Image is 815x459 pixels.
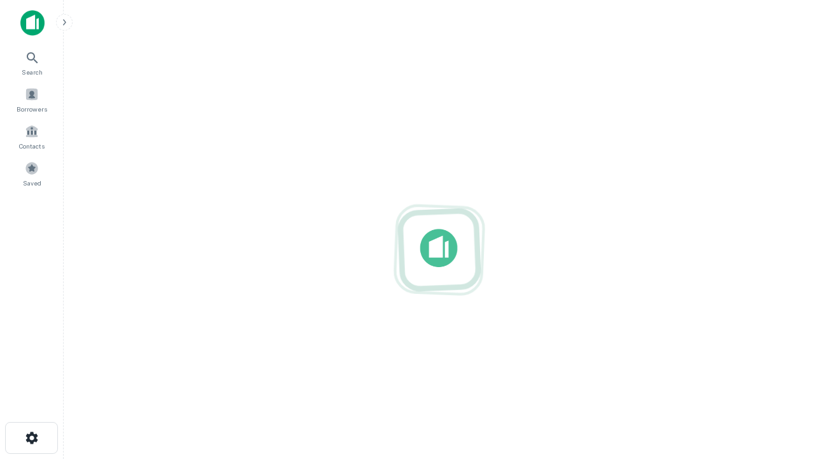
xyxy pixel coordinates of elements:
a: Borrowers [4,82,60,117]
iframe: Chat Widget [751,357,815,418]
a: Contacts [4,119,60,154]
span: Search [22,67,43,77]
span: Saved [23,178,41,188]
a: Search [4,45,60,80]
span: Contacts [19,141,45,151]
span: Borrowers [17,104,47,114]
img: capitalize-icon.png [20,10,45,36]
a: Saved [4,156,60,191]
